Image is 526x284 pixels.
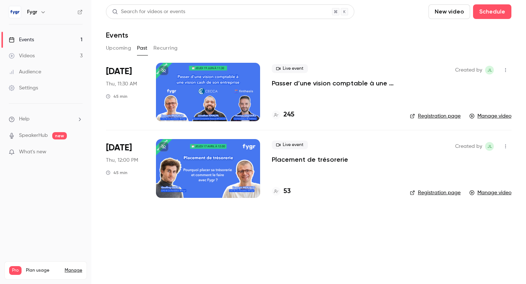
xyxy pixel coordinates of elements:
[106,80,137,88] span: Thu, 11:30 AM
[473,4,511,19] button: Schedule
[106,142,132,154] span: [DATE]
[27,8,37,16] h6: Fygr
[106,42,131,54] button: Upcoming
[455,142,482,151] span: Created by
[487,66,492,74] span: Jl
[9,266,22,275] span: Pro
[19,132,48,139] a: SpeakerHub
[106,93,127,99] div: 45 min
[112,8,185,16] div: Search for videos or events
[455,66,482,74] span: Created by
[410,189,461,196] a: Registration page
[137,42,148,54] button: Past
[106,66,132,77] span: [DATE]
[9,68,41,76] div: Audience
[106,31,128,39] h1: Events
[283,110,294,120] h4: 245
[9,84,38,92] div: Settings
[272,141,308,149] span: Live event
[153,42,178,54] button: Recurring
[106,157,138,164] span: Thu, 12:00 PM
[272,64,308,73] span: Live event
[428,4,470,19] button: New video
[485,66,494,74] span: Julie le Blanc
[52,132,67,139] span: new
[19,115,30,123] span: Help
[485,142,494,151] span: Julie le Blanc
[469,189,511,196] a: Manage video
[106,170,127,176] div: 45 min
[106,139,144,197] div: Apr 17 Thu, 12:00 PM (Europe/Paris)
[26,268,60,273] span: Plan usage
[19,148,46,156] span: What's new
[74,149,83,156] iframe: Noticeable Trigger
[487,142,492,151] span: Jl
[9,115,83,123] li: help-dropdown-opener
[272,110,294,120] a: 245
[410,112,461,120] a: Registration page
[272,155,348,164] a: Placement de trésorerie
[9,52,35,60] div: Videos
[469,112,511,120] a: Manage video
[9,36,34,43] div: Events
[283,187,291,196] h4: 53
[272,187,291,196] a: 53
[9,6,21,18] img: Fygr
[65,268,82,273] a: Manage
[272,79,398,88] a: Passer d’une vision comptable à une vision cash de son entreprise
[106,63,144,121] div: Jun 19 Thu, 11:30 AM (Europe/Paris)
